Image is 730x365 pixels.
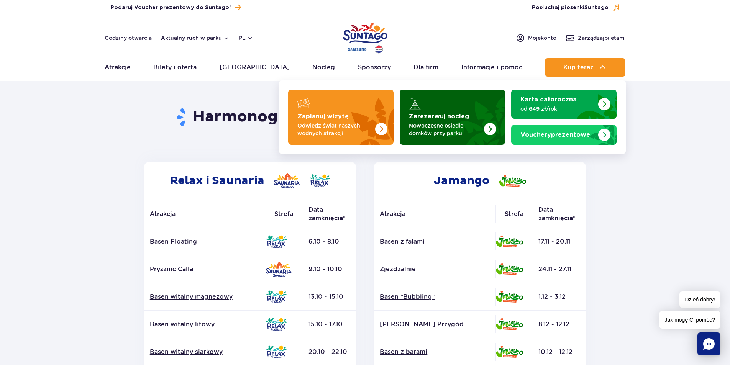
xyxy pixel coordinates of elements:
a: Informacje i pomoc [461,58,522,77]
th: Atrakcja [144,200,266,228]
a: Nocleg [312,58,335,77]
a: Mojekonto [516,33,556,43]
h2: Relax i Saunaria [144,162,356,200]
a: Zarezerwuj nocleg [400,90,505,145]
a: Podaruj Voucher prezentowy do Suntago! [110,2,241,13]
p: Nowoczesne osiedle domków przy parku [409,122,484,137]
th: Strefa [266,200,302,228]
a: Zjeżdżalnie [380,265,489,273]
img: Jamango [495,346,523,358]
a: Dla firm [413,58,438,77]
img: Relax [266,235,287,248]
a: Karta całoroczna [511,90,617,119]
a: Zarządzajbiletami [566,33,626,43]
td: 13.10 - 15.10 [302,283,356,311]
th: Data zamknięcia* [302,200,356,228]
img: Jamango [495,263,523,275]
td: 24.11 - 27.11 [532,255,586,283]
a: Bilety i oferta [153,58,197,77]
a: Basen witalny magnezowy [150,293,259,301]
strong: prezentowe [520,132,590,138]
a: Atrakcje [105,58,131,77]
p: od 649 zł/rok [520,105,595,113]
td: 17.11 - 20.11 [532,228,586,255]
button: Posłuchaj piosenkiSuntago [532,4,620,11]
img: Relax [266,290,287,303]
img: Relax [309,174,330,187]
span: Podaruj Voucher prezentowy do Suntago! [110,4,231,11]
span: Moje konto [528,34,556,42]
span: Kup teraz [563,64,594,71]
img: Jamango [495,291,523,303]
a: Zaplanuj wizytę [288,90,394,145]
img: Jamango [495,318,523,330]
h1: Harmonogram prac konserwacyjnych 2025 [141,107,589,127]
span: Posłuchaj piosenki [532,4,609,11]
a: Park of Poland [343,19,387,54]
a: Basen z barami [380,348,489,356]
td: 8.12 - 12.12 [532,311,586,338]
a: [GEOGRAPHIC_DATA] [220,58,290,77]
a: Basen witalny siarkowy [150,348,259,356]
img: Saunaria [274,173,300,188]
a: [PERSON_NAME] Przygód [380,320,489,329]
th: Data zamknięcia* [532,200,586,228]
td: 15.10 - 17.10 [302,311,356,338]
strong: Karta całoroczna [520,97,577,103]
a: Vouchery prezentowe [511,125,617,145]
button: Aktualny ruch w parku [161,35,230,41]
strong: Zaplanuj wizytę [297,113,349,119]
img: Saunaria [266,262,292,277]
img: Jamango [499,175,526,187]
span: Dzień dobry! [679,291,720,308]
a: Prysznic Calla [150,265,259,273]
a: Godziny otwarcia [105,34,152,42]
a: Basen z falami [380,237,489,246]
th: Atrakcja [374,200,495,228]
button: Kup teraz [545,58,625,77]
img: Jamango [495,236,523,247]
a: Basen “Bubbling” [380,293,489,301]
th: Strefa [495,200,532,228]
h2: Jamango [374,162,586,200]
td: 1.12 - 3.12 [532,283,586,311]
img: Relax [266,318,287,331]
img: Relax [266,345,287,358]
span: Suntago [584,5,609,10]
strong: Zarezerwuj nocleg [409,113,469,119]
td: 6.10 - 8.10 [302,228,356,255]
p: Odwiedź świat naszych wodnych atrakcji [297,122,372,137]
p: Basen Floating [150,237,259,246]
button: pl [239,34,253,42]
div: Chat [697,332,720,355]
span: Jak mogę Ci pomóc? [659,311,720,329]
td: 9.10 - 10.10 [302,255,356,283]
span: Vouchery [520,132,551,138]
a: Sponsorzy [358,58,391,77]
span: Zarządzaj biletami [578,34,626,42]
a: Basen witalny litowy [150,320,259,329]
